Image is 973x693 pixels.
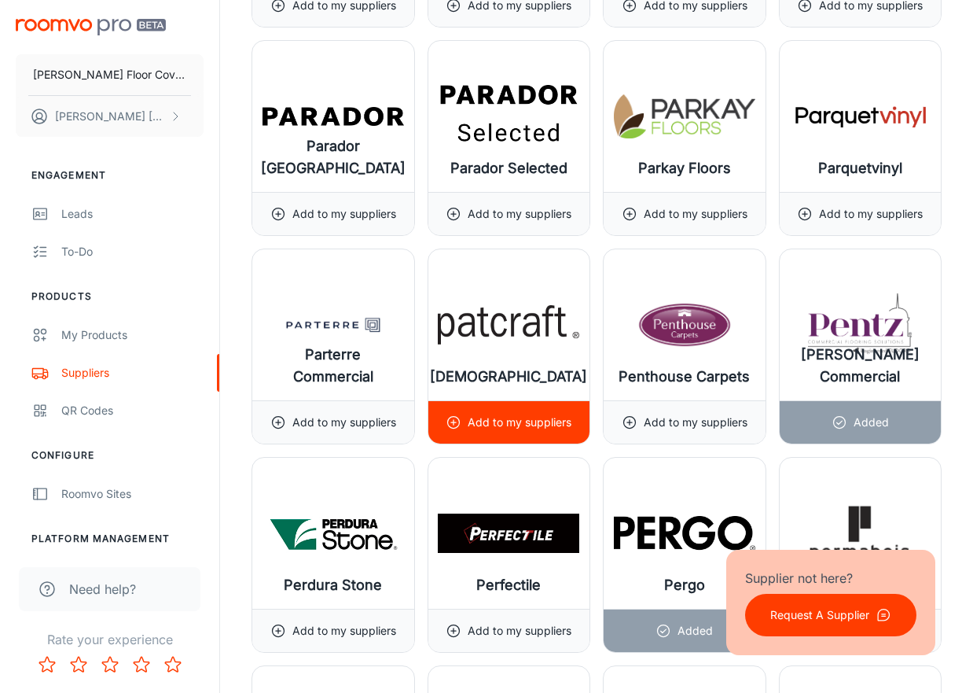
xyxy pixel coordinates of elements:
button: [PERSON_NAME] [PERSON_NAME] [16,96,204,137]
img: Parterre Commercial [263,293,404,356]
h6: [DEMOGRAPHIC_DATA] [430,366,587,388]
img: Parquetvinyl [789,85,931,148]
h6: Perdura Stone [284,574,382,596]
img: Pentz Commercial [789,293,931,356]
h6: [PERSON_NAME] Commercial [792,344,929,388]
h6: Perfectile [476,574,541,596]
p: [PERSON_NAME] [PERSON_NAME] [55,108,166,125]
h6: Pergo [664,574,705,596]
p: Add to my suppliers [644,205,747,223]
div: Suppliers [61,364,204,382]
div: Leads [61,205,204,223]
button: Rate 3 star [94,649,126,680]
p: Add to my suppliers [292,622,396,640]
p: Rate your experience [13,630,207,649]
p: [PERSON_NAME] Floor Covering [33,66,186,83]
img: Patcraft [438,293,579,356]
div: QR Codes [61,402,204,419]
img: Parador China [263,85,404,148]
h6: Penthouse Carpets [619,366,750,388]
p: Supplier not here? [745,569,916,588]
button: Request A Supplier [745,594,916,636]
p: Add to my suppliers [468,622,571,640]
div: To-do [61,243,204,260]
p: Added [854,414,889,431]
h6: Parador Selected [450,157,567,179]
div: Roomvo Sites [61,485,204,503]
h6: Parkay Floors [638,157,731,179]
img: Parador Selected [438,85,579,148]
img: Parkay Floors [614,85,755,148]
button: [PERSON_NAME] Floor Covering [16,54,204,95]
p: Add to my suppliers [292,414,396,431]
h6: Parquetvinyl [818,157,902,179]
div: My Products [61,326,204,344]
button: Rate 2 star [63,649,94,680]
img: Penthouse Carpets [614,293,755,356]
button: Rate 1 star [31,649,63,680]
p: Add to my suppliers [644,414,747,431]
p: Add to my suppliers [292,205,396,223]
p: Add to my suppliers [819,205,923,223]
span: Need help? [69,580,136,599]
img: Pergo [614,502,755,565]
h6: Parador [GEOGRAPHIC_DATA] [261,135,406,179]
img: Perfectile [438,502,579,565]
h6: Parterre Commercial [265,344,402,388]
p: Request A Supplier [770,606,869,624]
img: Roomvo PRO Beta [16,19,166,35]
p: Added [677,622,713,640]
p: Add to my suppliers [468,414,571,431]
img: Permabois [789,502,931,565]
button: Rate 4 star [126,649,157,680]
button: Rate 5 star [157,649,189,680]
img: Perdura Stone [263,502,404,565]
p: Add to my suppliers [468,205,571,223]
